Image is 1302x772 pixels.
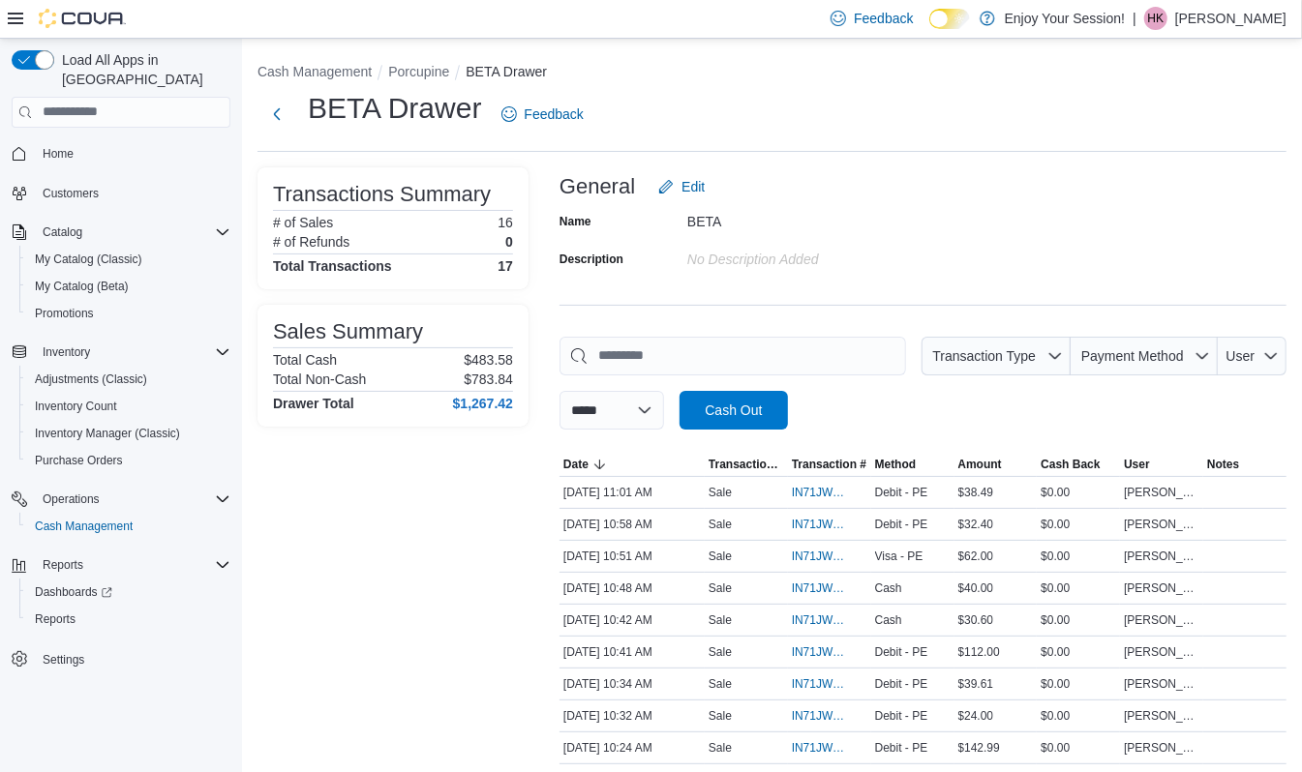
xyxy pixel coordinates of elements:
p: | [1133,7,1136,30]
a: Dashboards [27,580,120,604]
span: $24.00 [958,708,994,724]
p: [PERSON_NAME] [1175,7,1287,30]
button: Payment Method [1071,337,1218,375]
span: Feedback [525,104,584,124]
span: Amount [958,457,1002,472]
span: Feedback [854,9,913,28]
div: [DATE] 10:41 AM [560,640,705,664]
button: Next [257,95,296,134]
h4: 17 [498,258,513,274]
a: My Catalog (Classic) [27,248,150,271]
span: Adjustments (Classic) [35,371,147,387]
div: [DATE] 11:01 AM [560,481,705,504]
span: My Catalog (Beta) [35,279,129,294]
img: Cova [39,9,126,28]
p: Sale [709,549,732,564]
span: Cash Back [1041,457,1100,472]
h1: BETA Drawer [308,89,482,128]
div: $0.00 [1037,736,1120,759]
span: IN71JW-7667125 [792,676,848,692]
span: Inventory Manager (Classic) [35,426,180,441]
p: Sale [709,740,732,756]
span: $112.00 [958,644,1000,660]
h3: Transactions Summary [273,183,491,206]
span: Home [43,146,74,162]
div: [DATE] 10:48 AM [560,577,705,600]
span: $30.60 [958,612,994,628]
span: Debit - PE [875,708,928,724]
button: Settings [4,644,238,672]
span: Cash Management [35,519,133,534]
span: Dark Mode [929,29,930,30]
div: $0.00 [1037,704,1120,727]
span: Catalog [43,224,82,240]
a: Reports [27,608,83,631]
button: Porcupine [388,64,449,79]
button: Inventory Count [19,393,238,420]
input: This is a search bar. As you type, the results lower in the page will automatically filter. [560,337,906,375]
button: Transaction # [788,453,871,476]
h3: General [560,175,635,198]
span: My Catalog (Classic) [27,248,230,271]
button: Inventory [4,339,238,366]
div: $0.00 [1037,640,1120,664]
h6: # of Refunds [273,234,349,250]
span: Reports [35,611,76,627]
p: Sale [709,612,732,628]
div: [DATE] 10:32 AM [560,704,705,727]
a: Promotions [27,302,102,325]
span: Purchase Orders [27,449,230,472]
span: User [1124,457,1150,472]
button: Notes [1203,453,1287,476]
button: Operations [35,488,107,511]
button: Reports [4,551,238,579]
p: $783.84 [464,371,513,387]
div: $0.00 [1037,481,1120,504]
span: [PERSON_NAME] [1124,708,1199,724]
div: $0.00 [1037,545,1120,568]
h4: Total Transactions [273,258,392,274]
p: $483.58 [464,352,513,368]
button: IN71JW-7667192 [792,545,867,568]
button: Amount [954,453,1038,476]
a: Purchase Orders [27,449,131,472]
button: IN71JW-7667171 [792,577,867,600]
p: Enjoy Your Session! [1005,7,1126,30]
span: $39.61 [958,676,994,692]
div: [DATE] 10:51 AM [560,545,705,568]
button: Operations [4,486,238,513]
span: Debit - PE [875,517,928,532]
div: [DATE] 10:24 AM [560,736,705,759]
span: Inventory Manager (Classic) [27,422,230,445]
a: Dashboards [19,579,238,606]
button: IN71JW-7667125 [792,672,867,696]
span: Transaction Type [709,457,784,472]
p: 0 [505,234,513,250]
span: Debit - PE [875,644,928,660]
span: Transaction Type [932,348,1036,364]
span: Visa - PE [875,549,924,564]
span: [PERSON_NAME] [1124,580,1199,596]
span: Reports [43,557,83,573]
button: Catalog [4,219,238,246]
span: Dashboards [27,580,230,604]
button: Customers [4,179,238,207]
input: Dark Mode [929,9,970,29]
span: Method [875,457,917,472]
span: Customers [35,181,230,205]
span: $32.40 [958,517,994,532]
div: $0.00 [1037,577,1120,600]
button: My Catalog (Classic) [19,246,238,273]
span: Cash Management [27,515,230,538]
span: IN71JW-7667156 [792,612,848,628]
span: IN71JW-7667238 [792,485,848,500]
span: $62.00 [958,549,994,564]
span: User [1226,348,1256,364]
h3: Sales Summary [273,320,423,343]
button: User [1120,453,1203,476]
a: Feedback [494,95,591,134]
span: Cash [875,580,902,596]
div: $0.00 [1037,609,1120,632]
span: IN71JW-7667192 [792,549,848,564]
span: Reports [27,608,230,631]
